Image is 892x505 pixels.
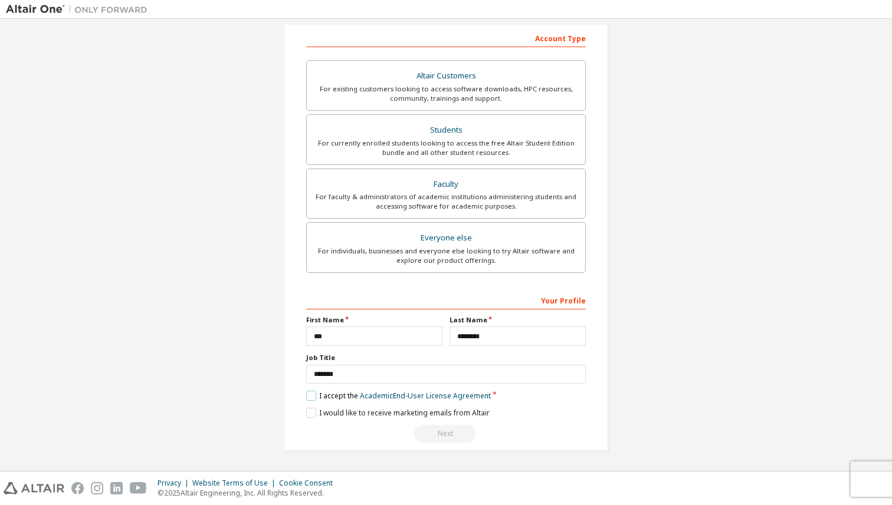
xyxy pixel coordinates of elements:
div: For existing customers looking to access software downloads, HPC resources, community, trainings ... [314,84,578,103]
div: For faculty & administrators of academic institutions administering students and accessing softwa... [314,192,578,211]
div: Account Type [306,28,586,47]
a: Academic End-User License Agreement [360,391,491,401]
img: linkedin.svg [110,482,123,494]
img: facebook.svg [71,482,84,494]
div: Cookie Consent [279,478,340,488]
label: Last Name [450,315,586,325]
img: Altair One [6,4,153,15]
label: First Name [306,315,442,325]
div: Everyone else [314,230,578,246]
div: Privacy [158,478,192,488]
div: Read and acccept EULA to continue [306,425,586,443]
div: For currently enrolled students looking to access the free Altair Student Edition bundle and all ... [314,138,578,157]
div: Your Profile [306,291,586,309]
div: For individuals, businesses and everyone else looking to try Altair software and explore our prod... [314,246,578,265]
div: Students [314,122,578,138]
label: Job Title [306,353,586,362]
img: instagram.svg [91,482,103,494]
div: Website Terms of Use [192,478,279,488]
label: I would like to receive marketing emails from Altair [306,408,490,418]
div: Faculty [314,176,578,193]
p: © 2025 Altair Engineering, Inc. All Rights Reserved. [158,488,340,498]
div: Altair Customers [314,68,578,84]
label: I accept the [306,391,491,401]
img: youtube.svg [130,482,147,494]
img: altair_logo.svg [4,482,64,494]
